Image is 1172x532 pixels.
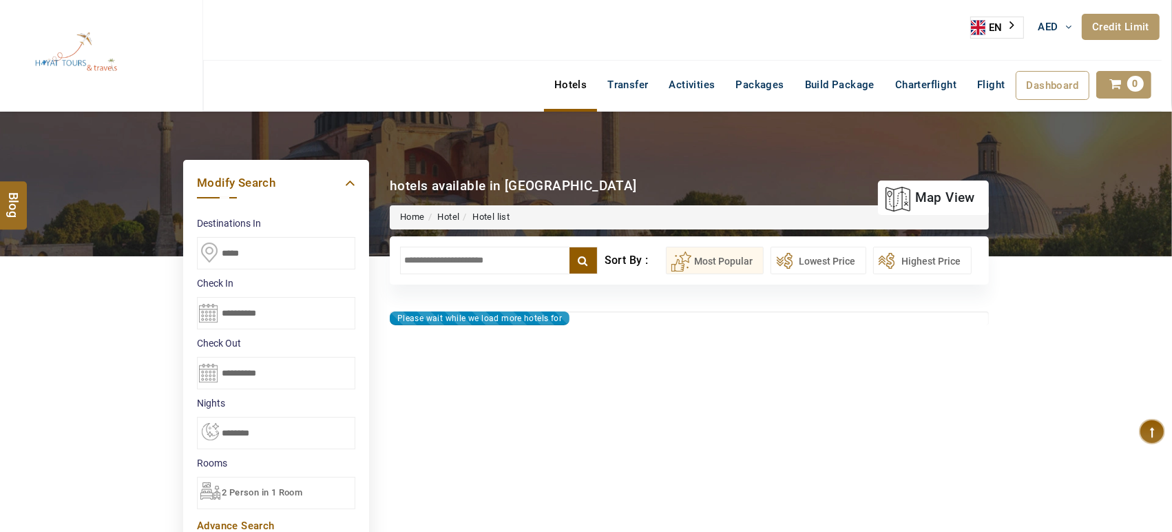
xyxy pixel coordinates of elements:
[197,520,275,532] a: Advance Search
[197,174,355,192] a: Modify Search
[197,456,355,470] label: Rooms
[795,71,885,99] a: Build Package
[1038,21,1058,33] span: AED
[197,216,355,230] label: Destinations In
[605,247,666,274] div: Sort By :
[885,71,967,99] a: Charterflight
[197,276,355,290] label: Check In
[1096,71,1151,99] a: 0
[970,17,1024,39] aside: Language selected: English
[5,192,23,204] span: Blog
[390,311,569,325] div: Please wait while we load more hotels for you
[544,71,597,99] a: Hotels
[197,396,355,410] label: nights
[459,211,510,224] li: Hotel list
[726,71,795,99] a: Packages
[197,336,355,350] label: Check Out
[970,17,1024,39] div: Language
[400,212,425,222] a: Home
[971,17,1023,38] a: EN
[437,212,459,222] a: Hotel
[10,6,142,99] img: The Royal Line Holidays
[1082,14,1160,40] a: Credit Limit
[771,247,866,274] button: Lowest Price
[666,247,764,274] button: Most Popular
[895,79,956,91] span: Charterflight
[222,487,302,498] span: 2 Person in 1 Room
[597,71,658,99] a: Transfer
[390,176,637,195] div: hotels available in [GEOGRAPHIC_DATA]
[659,71,726,99] a: Activities
[873,247,972,274] button: Highest Price
[967,71,1015,99] a: Flight
[1127,76,1144,92] span: 0
[885,183,975,213] a: map view
[1027,79,1079,92] span: Dashboard
[977,79,1005,91] span: Flight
